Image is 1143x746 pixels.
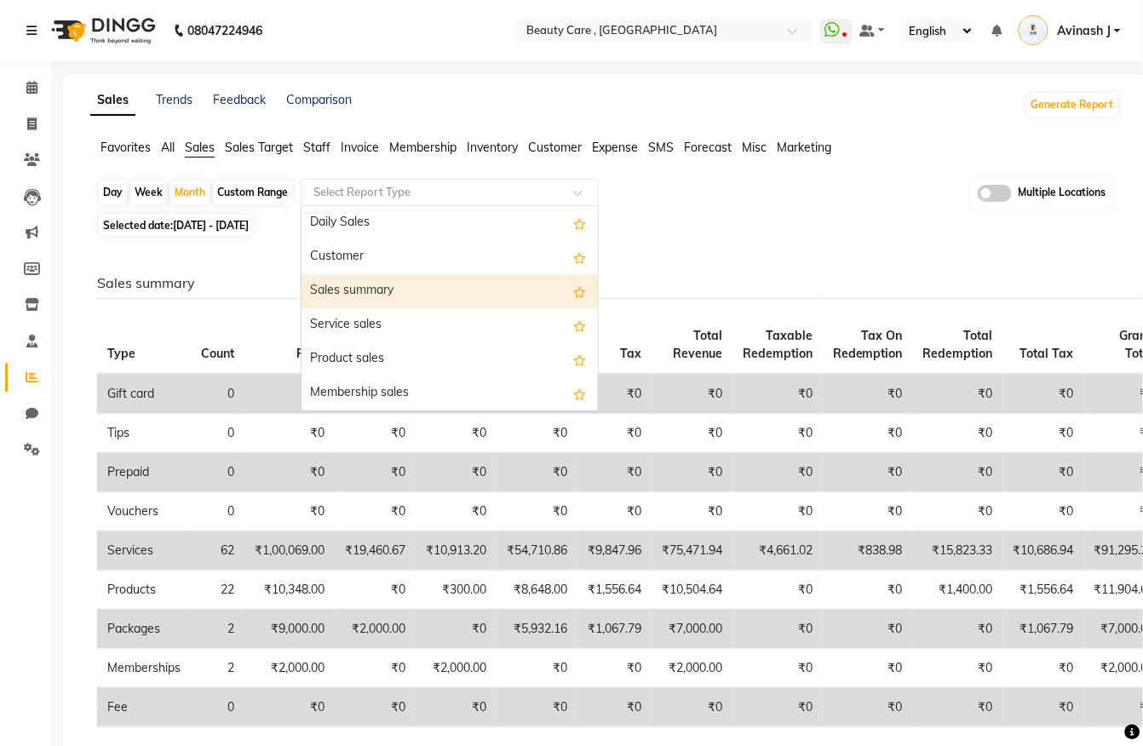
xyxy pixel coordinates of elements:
span: Inventory [467,140,518,155]
td: ₹0 [497,492,577,531]
td: ₹0 [652,688,732,727]
h6: Sales summary [97,275,1106,291]
td: 0 [191,492,244,531]
span: Staff [303,140,330,155]
td: ₹0 [732,688,823,727]
td: ₹10,913.20 [416,531,497,571]
td: ₹0 [732,492,823,531]
td: ₹0 [416,688,497,727]
td: Tips [97,414,191,453]
td: ₹0 [497,453,577,492]
td: 2 [191,610,244,649]
td: ₹10,504.64 [652,571,732,610]
td: ₹0 [244,688,335,727]
span: Multiple Locations [1019,185,1106,202]
div: Day [99,181,127,204]
span: Add this report to Favorites List [573,213,586,233]
td: ₹0 [335,492,416,531]
td: ₹0 [244,374,335,414]
span: Add this report to Favorites List [573,383,586,404]
td: Fee [97,688,191,727]
td: ₹19,460.67 [335,531,416,571]
td: ₹0 [244,492,335,531]
img: logo [43,7,160,55]
td: ₹0 [1003,688,1084,727]
td: ₹54,710.86 [497,531,577,571]
td: ₹0 [577,688,652,727]
td: ₹0 [732,610,823,649]
span: Expense [592,140,638,155]
td: ₹0 [823,492,913,531]
td: ₹5,932.16 [497,610,577,649]
td: ₹0 [823,649,913,688]
td: ₹0 [577,649,652,688]
td: ₹0 [823,414,913,453]
div: Custom Range [213,181,292,204]
div: Month [170,181,210,204]
td: ₹0 [497,688,577,727]
td: ₹1,067.79 [1003,610,1084,649]
td: ₹0 [335,414,416,453]
td: ₹2,000.00 [652,649,732,688]
td: ₹0 [652,374,732,414]
td: ₹1,067.79 [577,610,652,649]
td: ₹0 [823,374,913,414]
td: ₹0 [1003,414,1084,453]
td: ₹0 [913,414,1003,453]
td: ₹0 [497,649,577,688]
span: [DATE] - [DATE] [173,219,249,232]
td: ₹0 [913,688,1003,727]
span: Type [107,346,135,361]
div: Membership sales [302,376,598,410]
span: Selected date: [99,215,253,236]
td: ₹1,556.64 [1003,571,1084,610]
td: ₹0 [497,414,577,453]
span: Favorites [101,140,151,155]
ng-dropdown-panel: Options list [301,205,599,411]
img: Avinash J [1019,15,1048,45]
div: Sales summary [302,274,598,308]
td: ₹0 [913,374,1003,414]
td: ₹0 [823,571,913,610]
td: ₹0 [913,649,1003,688]
div: Week [130,181,167,204]
td: ₹15,823.33 [913,531,1003,571]
span: SMS [648,140,674,155]
td: ₹10,348.00 [244,571,335,610]
td: ₹75,471.94 [652,531,732,571]
td: 0 [191,688,244,727]
td: Gift card [97,374,191,414]
td: ₹0 [416,610,497,649]
td: ₹0 [913,610,1003,649]
span: Add this report to Favorites List [573,315,586,336]
span: Price [296,346,325,361]
div: Product sales [302,342,598,376]
span: All [161,140,175,155]
td: ₹0 [823,688,913,727]
td: ₹0 [652,492,732,531]
td: ₹0 [732,414,823,453]
td: ₹2,000.00 [416,649,497,688]
td: 0 [191,414,244,453]
td: ₹300.00 [416,571,497,610]
td: ₹0 [913,492,1003,531]
td: ₹0 [823,610,913,649]
span: Tax [620,346,641,361]
td: ₹0 [244,414,335,453]
td: ₹0 [577,492,652,531]
td: ₹0 [823,453,913,492]
td: ₹0 [577,453,652,492]
span: Avinash J [1057,22,1111,40]
td: 0 [191,453,244,492]
td: ₹8,648.00 [497,571,577,610]
td: ₹0 [1003,492,1084,531]
td: ₹0 [244,453,335,492]
span: Marketing [777,140,831,155]
a: Sales [90,85,135,116]
span: Total Tax [1020,346,1074,361]
span: Total Revenue [673,328,722,361]
td: 22 [191,571,244,610]
td: ₹0 [1003,374,1084,414]
td: ₹0 [1003,453,1084,492]
span: Membership [389,140,457,155]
